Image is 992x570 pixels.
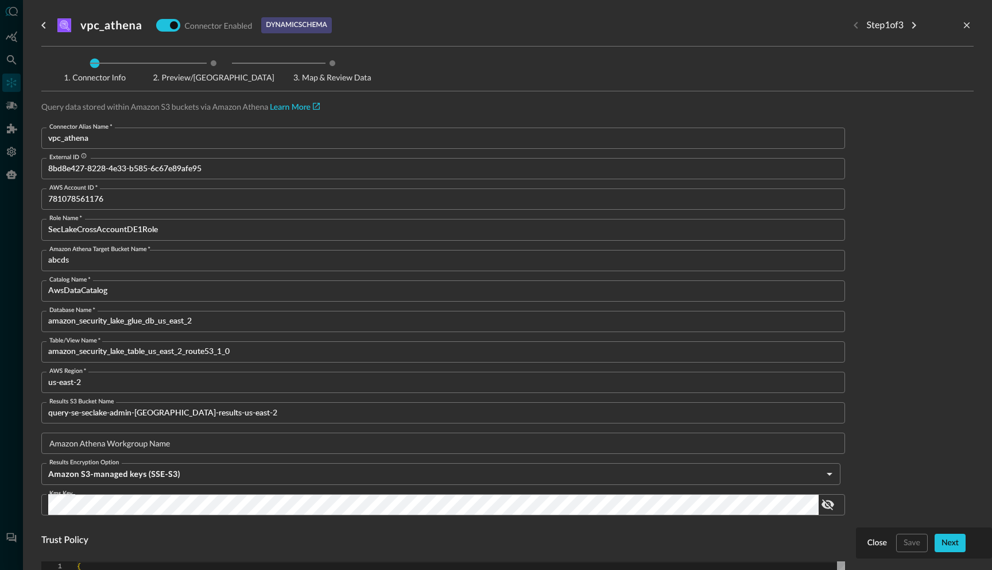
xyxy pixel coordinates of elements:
svg: Amazon Athena (for Amazon S3) [57,18,71,32]
h3: vpc_athena [80,18,142,32]
label: Catalog Name [49,275,91,284]
span: Preview/[GEOGRAPHIC_DATA] [153,74,274,82]
p: Step 1 of 3 [866,18,904,32]
p: Query data stored within Amazon S3 buckets via Amazon Athena [41,101,320,114]
p: dynamic schema [266,20,327,30]
label: Results Encryption Option [49,458,119,467]
label: AWS Region [49,367,86,376]
label: Role Name [49,214,82,223]
button: Next step [905,16,923,34]
label: Connector Alias Name [49,122,113,132]
button: go back [34,16,53,34]
svg: External ID for cross-account role [81,153,87,159]
button: Next [935,534,966,552]
button: Close [865,534,889,552]
label: AWS Account ID [49,183,98,192]
span: Map & Review Data [284,74,381,82]
input: This field will be generated after saving the connection [48,158,845,179]
span: Connector Info [46,74,144,82]
label: Database Name [49,306,95,315]
label: Amazon Athena target bucket name [49,245,150,254]
a: Learn More [270,103,320,111]
h5: Amazon S3-managed keys (SSE-S3) [48,468,822,480]
p: Connector Enabled [185,20,253,32]
button: close-drawer [960,18,974,32]
label: Table/View Name [49,336,100,345]
div: External ID [49,153,87,162]
label: Results S3 Bucket Name [49,397,114,406]
button: show password [819,495,837,514]
h4: Trust Policy [41,534,845,548]
label: Kms Key [49,489,73,498]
